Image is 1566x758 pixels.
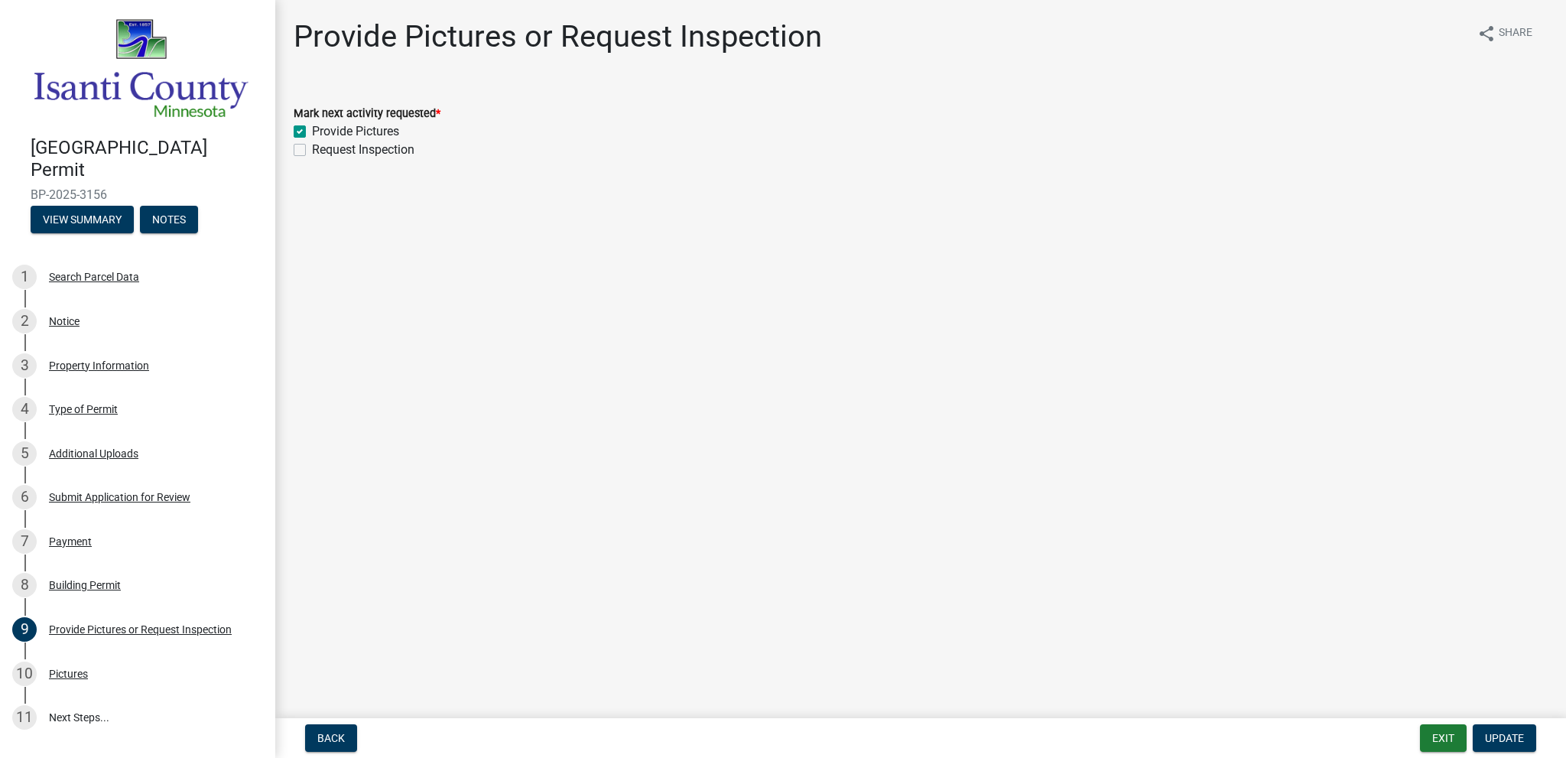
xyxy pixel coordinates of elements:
[12,617,37,642] div: 9
[31,137,263,181] h4: [GEOGRAPHIC_DATA] Permit
[49,624,232,635] div: Provide Pictures or Request Inspection
[294,109,440,119] label: Mark next activity requested
[1465,18,1545,48] button: shareShare
[12,397,37,421] div: 4
[12,485,37,509] div: 6
[294,18,822,55] h1: Provide Pictures or Request Inspection
[12,309,37,333] div: 2
[1473,724,1536,752] button: Update
[12,265,37,289] div: 1
[31,16,251,121] img: Isanti County, Minnesota
[49,492,190,503] div: Submit Application for Review
[12,529,37,554] div: 7
[12,662,37,686] div: 10
[1477,24,1496,43] i: share
[317,732,345,744] span: Back
[12,441,37,466] div: 5
[31,214,134,226] wm-modal-confirm: Summary
[305,724,357,752] button: Back
[12,573,37,597] div: 8
[49,580,121,590] div: Building Permit
[12,353,37,378] div: 3
[49,316,80,327] div: Notice
[312,122,399,141] label: Provide Pictures
[49,536,92,547] div: Payment
[31,187,245,202] span: BP-2025-3156
[49,360,149,371] div: Property Information
[1499,24,1532,43] span: Share
[49,404,118,415] div: Type of Permit
[312,141,414,159] label: Request Inspection
[12,705,37,730] div: 11
[1485,732,1524,744] span: Update
[31,206,134,233] button: View Summary
[1420,724,1467,752] button: Exit
[49,669,88,679] div: Pictures
[140,214,198,226] wm-modal-confirm: Notes
[49,448,138,459] div: Additional Uploads
[140,206,198,233] button: Notes
[49,272,139,282] div: Search Parcel Data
